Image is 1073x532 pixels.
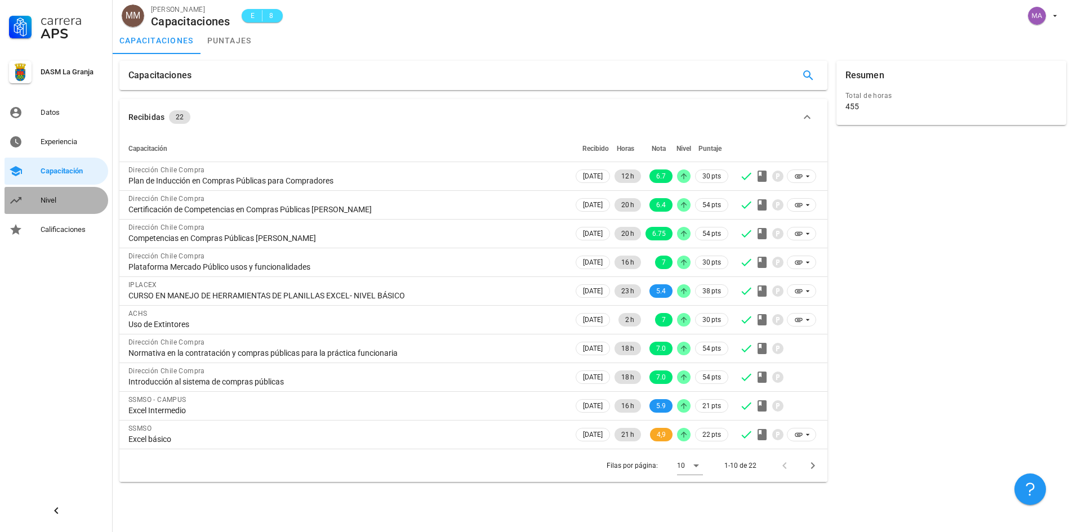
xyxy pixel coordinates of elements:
div: Introducción al sistema de compras públicas [128,377,564,387]
div: Datos [41,108,104,117]
span: Recibido [582,145,609,153]
span: 22 [176,110,184,124]
span: 2 h [625,313,634,327]
span: [DATE] [583,170,603,182]
div: Capacitaciones [128,61,192,90]
div: Filas por página: [607,449,703,482]
span: 8 [267,10,276,21]
span: [DATE] [583,342,603,355]
div: CURSO EN MANEJO DE HERRAMIENTAS DE PLANILLAS EXCEL- NIVEL BÁSICO [128,290,564,301]
span: 23 h [621,284,634,298]
div: Excel Intermedio [128,405,564,415]
div: Recibidas [128,111,164,123]
div: Capacitaciones [151,15,230,28]
span: 4,9 [657,428,666,441]
span: 54 pts [702,372,721,383]
span: [DATE] [583,314,603,326]
span: ACHS [128,310,148,318]
div: Capacitación [41,167,104,176]
div: Plan de Inducción en Compras Públicas para Compradores [128,176,564,186]
span: Nota [652,145,666,153]
span: 7 [662,313,666,327]
span: 18 h [621,370,634,384]
span: 16 h [621,256,634,269]
span: 5.9 [656,399,666,413]
span: 7.0 [656,370,666,384]
div: Competencias en Compras Públicas [PERSON_NAME] [128,233,564,243]
div: 1-10 de 22 [724,461,756,471]
span: 30 pts [702,171,721,182]
th: Capacitación [119,135,573,162]
span: [DATE] [583,428,603,441]
span: [DATE] [583,199,603,211]
span: 21 pts [702,400,721,412]
span: 6.7 [656,169,666,183]
span: 20 h [621,227,634,240]
div: Total de horas [845,90,1057,101]
th: Nota [643,135,675,162]
a: Nivel [5,187,108,214]
span: 5.4 [656,284,666,298]
a: puntajes [201,27,259,54]
span: 30 pts [702,257,721,268]
span: Capacitación [128,145,167,153]
a: Datos [5,99,108,126]
span: [DATE] [583,400,603,412]
span: 54 pts [702,199,721,211]
span: 12 h [621,169,634,183]
button: Página siguiente [803,455,823,476]
a: Capacitación [5,158,108,185]
th: Horas [612,135,643,162]
a: capacitaciones [113,27,201,54]
span: Dirección Chile Compra [128,195,205,203]
div: avatar [1028,7,1046,25]
div: Excel básico [128,434,564,444]
a: Experiencia [5,128,108,155]
div: Experiencia [41,137,104,146]
span: SSMSO [128,424,152,432]
div: Uso de Extintores [128,319,564,329]
div: Calificaciones [41,225,104,234]
span: Dirección Chile Compra [128,338,205,346]
span: IPLACEX [128,281,157,289]
span: 54 pts [702,343,721,354]
th: Puntaje [693,135,731,162]
div: 10 [677,461,685,471]
span: [DATE] [583,285,603,297]
button: Recibidas 22 [119,99,827,135]
div: Resumen [845,61,884,90]
span: Dirección Chile Compra [128,367,205,375]
span: 6.4 [656,198,666,212]
div: Nivel [41,196,104,205]
span: 18 h [621,342,634,355]
div: 455 [845,101,859,111]
span: MM [126,5,141,27]
span: [DATE] [583,256,603,269]
span: Nivel [676,145,691,153]
span: Horas [617,145,634,153]
span: 54 pts [702,228,721,239]
span: 6.75 [652,227,666,240]
div: Plataforma Mercado Público usos y funcionalidades [128,262,564,272]
div: APS [41,27,104,41]
span: [DATE] [583,371,603,383]
span: 7 [662,256,666,269]
span: SSMSO - CAMPUS [128,396,186,404]
div: [PERSON_NAME] [151,4,230,15]
span: 22 pts [702,429,721,440]
div: Carrera [41,14,104,27]
span: 16 h [621,399,634,413]
div: avatar [122,5,144,27]
div: Normativa en la contratación y compras públicas para la práctica funcionaria [128,348,564,358]
span: E [248,10,257,21]
span: 7.0 [656,342,666,355]
div: 10Filas por página: [677,457,703,475]
span: Dirección Chile Compra [128,252,205,260]
span: 30 pts [702,314,721,325]
th: Nivel [675,135,693,162]
a: Calificaciones [5,216,108,243]
span: Dirección Chile Compra [128,223,205,231]
span: 21 h [621,428,634,441]
span: 38 pts [702,285,721,297]
div: Certificación de Competencias en Compras Públicas [PERSON_NAME] [128,204,564,214]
